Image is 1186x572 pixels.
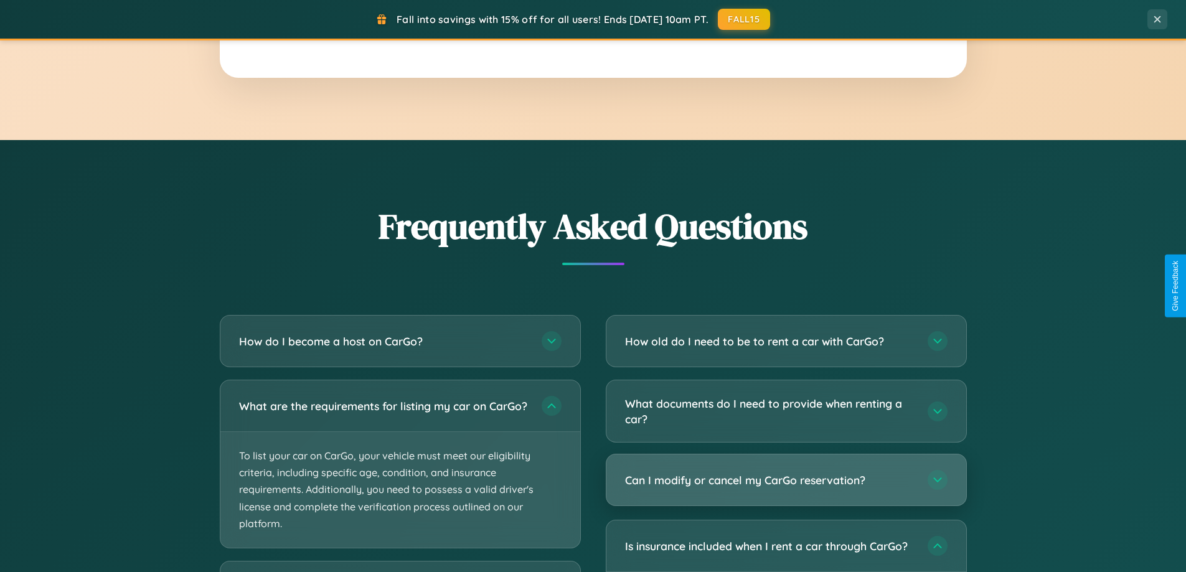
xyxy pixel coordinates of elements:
h2: Frequently Asked Questions [220,202,967,250]
h3: What are the requirements for listing my car on CarGo? [239,398,529,414]
h3: Is insurance included when I rent a car through CarGo? [625,538,915,554]
span: Fall into savings with 15% off for all users! Ends [DATE] 10am PT. [397,13,708,26]
h3: Can I modify or cancel my CarGo reservation? [625,472,915,488]
div: Give Feedback [1171,261,1180,311]
h3: How old do I need to be to rent a car with CarGo? [625,334,915,349]
button: FALL15 [718,9,770,30]
h3: How do I become a host on CarGo? [239,334,529,349]
h3: What documents do I need to provide when renting a car? [625,396,915,426]
p: To list your car on CarGo, your vehicle must meet our eligibility criteria, including specific ag... [220,432,580,548]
